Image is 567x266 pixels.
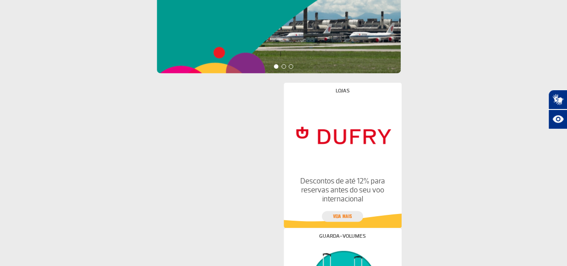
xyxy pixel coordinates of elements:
[548,90,567,129] div: Plugin de acessibilidade da Hand Talk.
[322,211,363,222] a: veja mais
[548,90,567,109] button: Abrir tradutor de língua de sinais.
[291,177,394,204] p: Descontos de até 12% para reservas antes do seu voo internacional
[548,109,567,129] button: Abrir recursos assistivos.
[291,100,394,170] img: Lojas
[319,234,366,239] h4: Guarda-volumes
[336,88,350,93] h4: Lojas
